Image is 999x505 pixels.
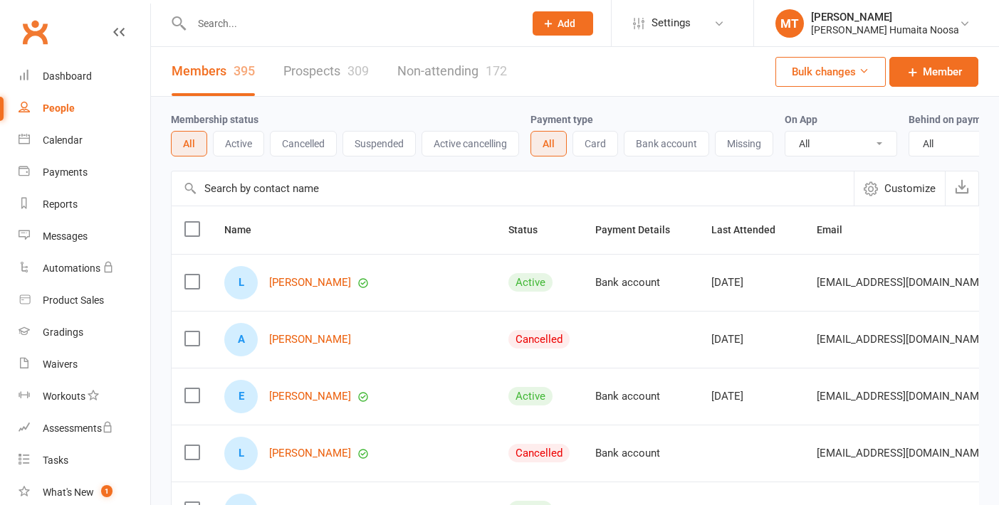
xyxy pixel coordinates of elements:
div: Automations [43,262,100,274]
a: Member [889,57,978,87]
button: Add [533,11,593,36]
div: Tasks [43,455,68,466]
div: Active [508,273,553,292]
div: [DATE] [711,390,791,403]
div: Calendar [43,134,83,146]
div: What's New [43,487,94,498]
button: Payment Details [595,221,686,238]
button: Suspended [342,131,416,156]
a: Tasks [19,445,150,477]
a: [PERSON_NAME] [269,390,351,403]
input: Search... [187,14,514,33]
div: MT [775,9,804,38]
a: Messages [19,220,150,253]
div: Bank account [595,447,686,459]
button: Active [213,131,264,156]
div: A [224,323,258,356]
label: Payment type [530,114,593,125]
div: L [224,437,258,470]
span: [EMAIL_ADDRESS][DOMAIN_NAME] [817,383,988,410]
span: Last Attended [711,224,791,235]
span: [EMAIL_ADDRESS][DOMAIN_NAME] [817,326,988,353]
div: Gradings [43,326,83,338]
button: Cancelled [270,131,337,156]
div: Cancelled [508,444,570,462]
div: Dashboard [43,70,92,82]
button: Last Attended [711,221,791,238]
div: 172 [486,63,507,78]
div: Waivers [43,358,78,370]
button: Bulk changes [775,57,886,87]
a: [PERSON_NAME] [269,334,351,346]
span: 1 [101,485,113,497]
span: Email [817,224,858,235]
div: Product Sales [43,294,104,306]
div: Messages [43,230,88,242]
div: Reports [43,198,78,210]
a: Workouts [19,381,150,413]
div: [DATE] [711,277,791,289]
button: Card [572,131,618,156]
div: People [43,102,75,114]
div: Cancelled [508,330,570,349]
span: Add [558,18,575,29]
button: Status [508,221,553,238]
div: Bank account [595,390,686,403]
a: Assessments [19,413,150,445]
div: Bank account [595,277,686,289]
a: Clubworx [17,14,53,50]
div: Active [508,387,553,405]
div: [PERSON_NAME] [811,11,959,23]
div: [DATE] [711,334,791,346]
a: Non-attending172 [397,47,507,96]
a: Product Sales [19,285,150,317]
a: Calendar [19,124,150,156]
a: Payments [19,156,150,188]
button: Email [817,221,858,238]
a: Gradings [19,317,150,349]
span: Name [224,224,267,235]
div: 309 [347,63,369,78]
button: Active cancelling [422,131,519,156]
div: Payments [43,166,88,178]
span: Customize [884,180,936,197]
button: Customize [854,171,945,206]
a: Dashboard [19,60,150,92]
div: E [224,380,258,413]
span: [EMAIL_ADDRESS][DOMAIN_NAME] [817,269,988,296]
div: L [224,266,258,299]
span: Member [923,63,962,80]
div: Assessments [43,422,113,434]
label: Membership status [171,114,258,125]
span: Settings [652,7,691,39]
div: 395 [234,63,255,78]
a: [PERSON_NAME] [269,277,351,289]
a: Waivers [19,349,150,381]
a: Members395 [172,47,255,96]
span: Payment Details [595,224,686,235]
a: People [19,92,150,124]
button: Bank account [624,131,709,156]
a: [PERSON_NAME] [269,447,351,459]
div: [PERSON_NAME] Humaita Noosa [811,23,959,36]
button: Missing [715,131,773,156]
a: Prospects309 [283,47,369,96]
label: On App [785,114,817,125]
a: Reports [19,188,150,220]
span: [EMAIL_ADDRESS][DOMAIN_NAME] [817,440,988,467]
span: Status [508,224,553,235]
button: All [171,131,207,156]
button: All [530,131,567,156]
div: Workouts [43,390,85,402]
input: Search by contact name [172,171,854,206]
a: Automations [19,253,150,285]
button: Name [224,221,267,238]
